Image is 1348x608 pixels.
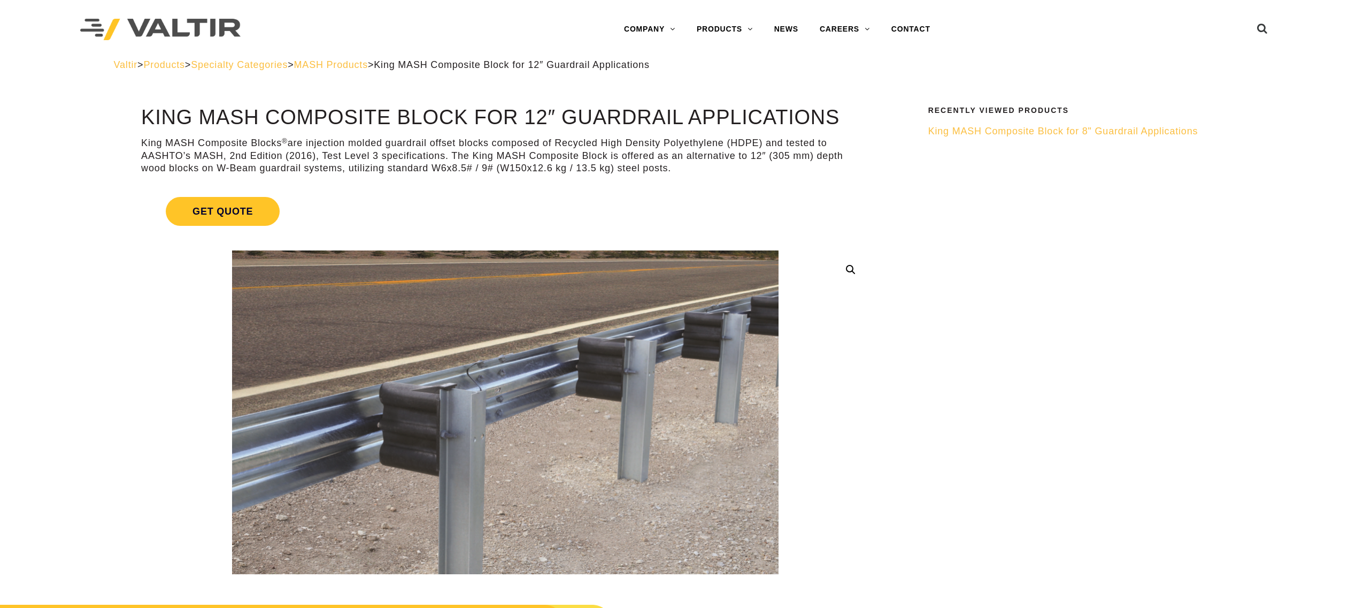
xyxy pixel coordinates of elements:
a: Products [143,59,184,70]
p: King MASH Composite Blocks are injection molded guardrail offset blocks composed of Recycled High... [141,137,870,174]
h1: King MASH Composite Block for 12″ Guardrail Applications [141,107,870,129]
a: Specialty Categories [191,59,288,70]
span: King MASH Composite Block for 12″ Guardrail Applications [374,59,649,70]
div: > > > > [114,59,1235,71]
a: PRODUCTS [686,19,764,40]
span: King MASH Composite Block for 8" Guardrail Applications [928,126,1198,136]
a: King MASH Composite Block for 8" Guardrail Applications [928,125,1228,138]
a: Get Quote [141,184,870,239]
h2: Recently Viewed Products [928,107,1228,115]
a: CONTACT [881,19,941,40]
a: NEWS [764,19,809,40]
a: Valtir [114,59,137,70]
a: CAREERS [809,19,881,40]
a: MASH Products [294,59,368,70]
img: Valtir [80,19,241,41]
span: Get Quote [166,197,280,226]
a: COMPANY [613,19,686,40]
sup: ® [282,137,288,145]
